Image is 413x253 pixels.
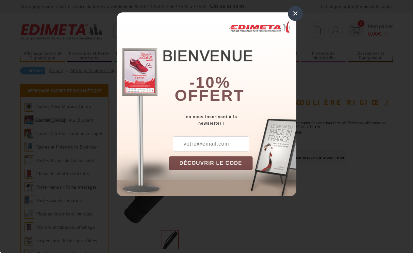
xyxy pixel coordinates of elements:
font: offert [175,87,245,104]
b: -10% [189,74,230,91]
div: en vous inscrivant à la newsletter ! [169,114,296,127]
div: × [288,6,303,21]
input: votre@email.com [173,136,249,151]
button: DÉCOUVRIR LE CODE [169,156,253,170]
